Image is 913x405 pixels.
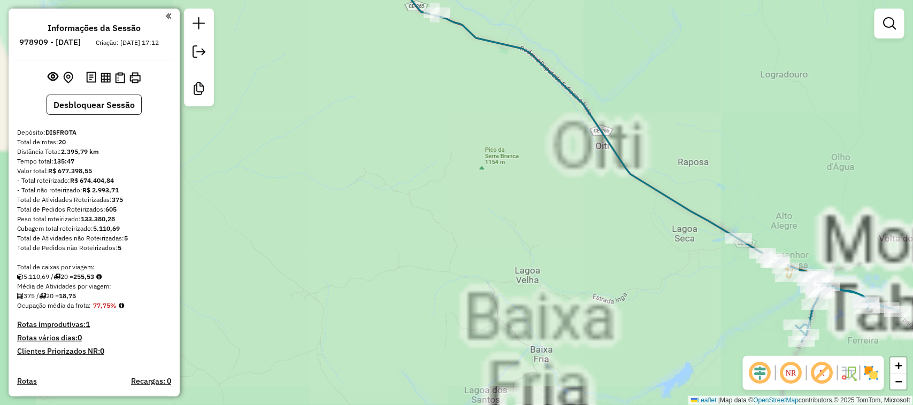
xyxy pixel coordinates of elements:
[725,233,752,244] div: Atividade não roteirizada - MERC CAMPOS
[891,373,907,390] a: Zoom out
[17,214,171,224] div: Peso total roteirizado:
[48,167,92,175] strong: R$ 677.398,55
[17,205,171,214] div: Total de Pedidos Roteirizados:
[895,375,902,388] span: −
[112,196,123,204] strong: 375
[48,23,141,33] h4: Informações da Sessão
[53,274,60,280] i: Total de rotas
[17,147,171,157] div: Distância Total:
[100,346,104,356] strong: 0
[17,301,91,309] span: Ocupação média da frota:
[17,291,171,301] div: 375 / 20 =
[17,224,171,233] div: Cubagem total roteirizado:
[691,396,717,404] a: Leaflet
[166,10,171,22] a: Clique aqui para minimizar o painel
[17,347,171,356] h4: Clientes Priorizados NR:
[17,243,171,253] div: Total de Pedidos não Roteirizados:
[863,364,880,381] img: Exibir/Ocultar setores
[118,244,121,252] strong: 5
[879,13,900,34] a: Exibir filtros
[17,293,24,299] i: Total de Atividades
[17,282,171,291] div: Média de Atividades por viagem:
[895,359,902,372] span: +
[84,69,98,86] button: Logs desbloquear sessão
[754,396,799,404] a: OpenStreetMap
[17,157,171,166] div: Tempo total:
[98,70,113,84] button: Visualizar relatório de Roteirização
[70,176,114,184] strong: R$ 674.404,84
[53,157,74,165] strong: 135:47
[688,396,913,405] div: Map data © contributors,© 2025 TomTom, Microsoft
[78,333,82,342] strong: 0
[61,147,99,155] strong: 2.395,79 km
[17,377,37,386] a: Rotas
[17,166,171,176] div: Valor total:
[58,138,66,146] strong: 20
[809,360,835,386] span: Exibir rótulo
[81,215,115,223] strong: 133.380,28
[131,377,171,386] h4: Recargas: 0
[891,357,907,373] a: Zoom in
[59,292,76,300] strong: 18,75
[119,302,124,309] em: Média calculada utilizando a maior ocupação (%Peso ou %Cubagem) de cada rota da sessão. Rotas cro...
[17,274,24,280] i: Cubagem total roteirizado
[17,185,171,195] div: - Total não roteirizado:
[82,186,119,194] strong: R$ 2.993,71
[93,301,117,309] strong: 77,75%
[73,272,94,281] strong: 255,53
[105,205,117,213] strong: 605
[805,289,832,299] div: Atividade não roteirizada - MERC PEDRO RENATO
[93,224,120,232] strong: 5.110,69
[718,396,720,404] span: |
[46,69,61,86] button: Exibir sessão original
[127,70,143,85] button: Imprimir Rotas
[840,364,857,381] img: Fluxo de ruas
[188,13,210,37] a: Nova sessão e pesquisa
[17,333,171,342] h4: Rotas vários dias:
[39,293,46,299] i: Total de rotas
[20,37,81,47] h6: 978909 - [DATE]
[17,195,171,205] div: Total de Atividades Roteirizadas:
[778,360,804,386] span: Ocultar NR
[17,128,171,137] div: Depósito:
[188,78,210,102] a: Criar modelo
[45,128,76,136] strong: DISFROTA
[17,320,171,329] h4: Rotas improdutivas:
[17,137,171,147] div: Total de rotas:
[113,70,127,85] button: Visualizar Romaneio
[17,262,171,272] div: Total de caixas por viagem:
[188,41,210,65] a: Exportar sessão
[92,38,164,48] div: Criação: [DATE] 17:12
[96,274,102,280] i: Meta Caixas/viagem: 1,00 Diferença: 254,53
[747,360,773,386] span: Ocultar deslocamento
[86,320,90,329] strong: 1
[124,234,128,242] strong: 5
[17,272,171,282] div: 5.110,69 / 20 =
[61,69,75,86] button: Centralizar mapa no depósito ou ponto de apoio
[17,233,171,243] div: Total de Atividades não Roteirizadas:
[17,176,171,185] div: - Total roteirizado:
[47,95,142,115] button: Desbloquear Sessão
